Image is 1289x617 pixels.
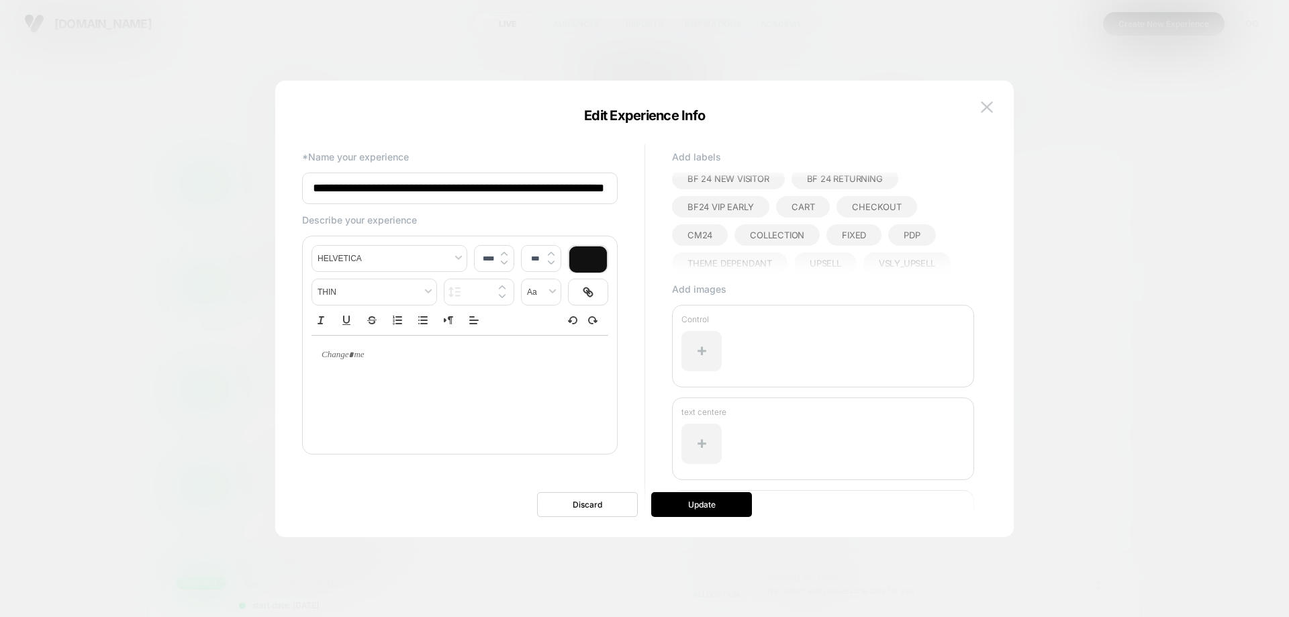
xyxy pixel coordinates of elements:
button: Right to Left [439,312,458,328]
img: close [981,101,993,113]
span: Align [465,312,483,328]
img: down [548,260,555,265]
span: vsly_upsell [879,258,935,269]
button: Discard [537,492,638,517]
span: cart [792,201,814,212]
button: Strike [363,312,381,328]
p: Add labels [672,151,974,162]
span: Fixed [842,230,866,240]
span: transform [522,279,561,305]
span: fontWeight [312,279,436,305]
span: Checkout [852,201,901,212]
p: Control [681,314,965,324]
img: up [499,285,506,290]
img: line height [448,287,461,297]
img: up [501,251,508,256]
span: font [312,246,467,271]
span: Edit Experience Info [584,107,705,124]
img: down [501,260,508,265]
span: BF 24 new visitor [687,173,769,184]
span: BF 24 Returning [807,173,883,184]
img: down [499,293,506,299]
span: CM24 [687,230,712,240]
span: BF24 VIP Early [687,201,754,212]
button: Italic [312,312,330,328]
span: collection [750,230,804,240]
p: Add images [672,283,974,295]
button: Underline [337,312,356,328]
span: Upsell [810,258,841,269]
p: *Name your experience [302,151,618,162]
button: Ordered list [388,312,407,328]
span: THEME Dependant [687,258,772,269]
button: Bullet list [414,312,432,328]
p: text centere [681,407,965,417]
button: Update [651,492,752,517]
p: Describe your experience [302,214,618,226]
img: up [548,251,555,256]
span: PDP [904,230,920,240]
